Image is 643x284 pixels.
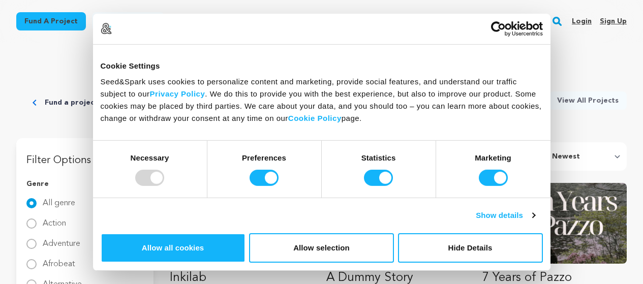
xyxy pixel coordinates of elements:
a: Fund a project [45,98,98,108]
button: Hide Details [398,233,543,263]
label: All genre [43,191,75,207]
a: Sign up [600,13,627,29]
button: Allow all cookies [101,233,246,263]
label: Afrobeat [43,252,75,268]
strong: Statistics [361,153,396,162]
a: Show details [476,209,535,222]
span: Genre [26,179,49,189]
a: Fund a project [16,12,86,30]
img: logo [101,23,112,34]
a: Privacy Policy [150,89,205,98]
strong: Necessary [131,153,169,162]
a: Login [572,13,592,29]
div: Breadcrumb [33,91,134,114]
a: Usercentrics Cookiebot - opens in a new window [454,21,543,36]
label: Adventure [43,232,80,248]
a: Cookie Policy [288,114,342,122]
strong: Preferences [242,153,286,162]
a: View All Projects [549,91,627,110]
strong: Marketing [475,153,511,162]
div: Seed&Spark uses cookies to personalize content and marketing, provide social features, and unders... [101,76,543,124]
label: Action [43,211,66,228]
h3: Filter Options [16,138,154,171]
button: Genre [26,171,143,197]
button: Allow selection [249,233,394,263]
div: Cookie Settings [101,59,543,72]
a: Start a project [92,12,164,30]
